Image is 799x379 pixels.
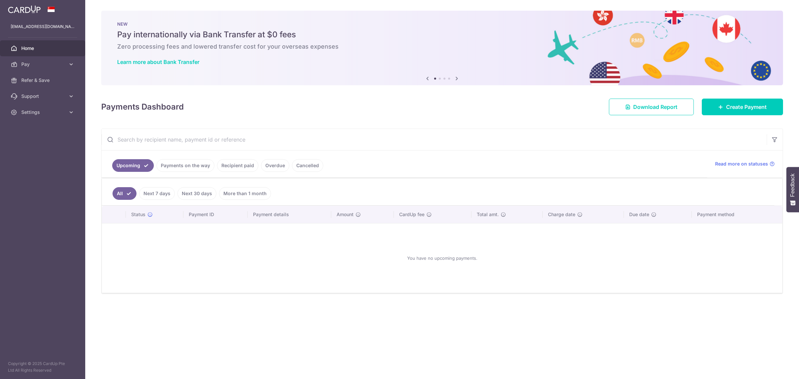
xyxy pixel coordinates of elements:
[609,99,694,115] a: Download Report
[337,211,354,218] span: Amount
[790,174,796,197] span: Feedback
[102,129,767,150] input: Search by recipient name, payment id or reference
[177,187,216,200] a: Next 30 days
[117,59,199,65] a: Learn more about Bank Transfer
[715,161,775,167] a: Read more on statuses
[11,23,75,30] p: [EMAIL_ADDRESS][DOMAIN_NAME]
[117,21,767,27] p: NEW
[101,101,184,113] h4: Payments Dashboard
[183,206,248,223] th: Payment ID
[786,167,799,212] button: Feedback - Show survey
[21,109,65,116] span: Settings
[261,159,289,172] a: Overdue
[131,211,145,218] span: Status
[139,187,175,200] a: Next 7 days
[117,43,767,51] h6: Zero processing fees and lowered transfer cost for your overseas expenses
[399,211,424,218] span: CardUp fee
[219,187,271,200] a: More than 1 month
[21,77,65,84] span: Refer & Save
[548,211,575,218] span: Charge date
[692,206,782,223] th: Payment method
[477,211,499,218] span: Total amt.
[21,93,65,100] span: Support
[702,99,783,115] a: Create Payment
[633,103,677,111] span: Download Report
[110,229,774,287] div: You have no upcoming payments.
[248,206,331,223] th: Payment details
[217,159,258,172] a: Recipient paid
[292,159,323,172] a: Cancelled
[113,187,136,200] a: All
[21,61,65,68] span: Pay
[715,161,768,167] span: Read more on statuses
[21,45,65,52] span: Home
[101,11,783,85] img: Bank transfer banner
[156,159,214,172] a: Payments on the way
[8,5,41,13] img: CardUp
[117,29,767,40] h5: Pay internationally via Bank Transfer at $0 fees
[112,159,154,172] a: Upcoming
[726,103,767,111] span: Create Payment
[629,211,649,218] span: Due date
